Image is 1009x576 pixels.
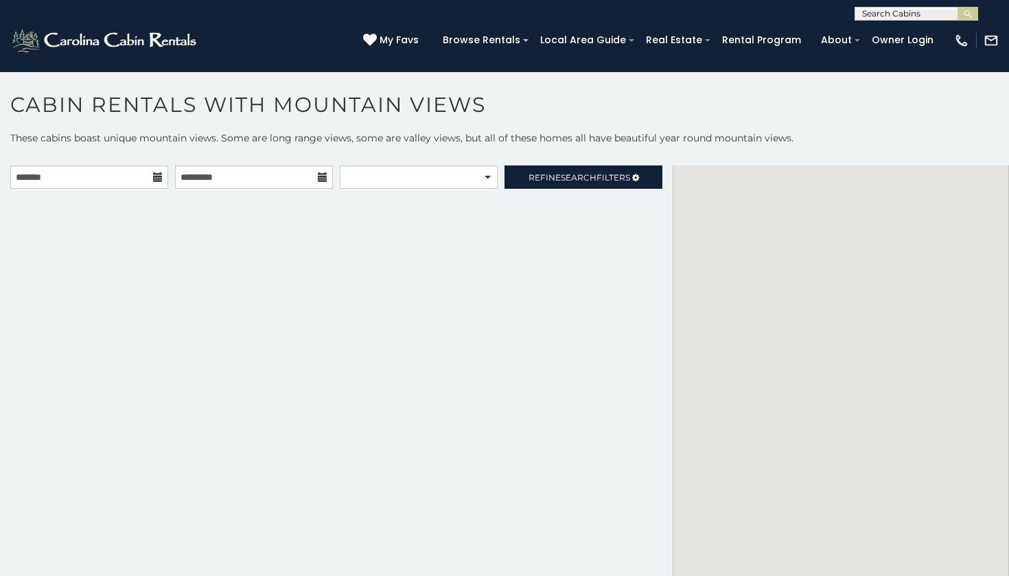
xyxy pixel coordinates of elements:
a: Real Estate [639,30,709,51]
img: White-1-2.png [10,27,200,54]
span: Search [561,172,596,183]
span: My Favs [380,33,419,47]
a: Browse Rentals [436,30,527,51]
a: Rental Program [715,30,808,51]
a: My Favs [363,33,422,48]
img: mail-regular-white.png [984,33,999,48]
a: Local Area Guide [533,30,633,51]
a: Owner Login [865,30,940,51]
a: RefineSearchFilters [505,165,662,189]
span: Refine Filters [529,172,630,183]
a: About [814,30,859,51]
img: phone-regular-white.png [954,33,969,48]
